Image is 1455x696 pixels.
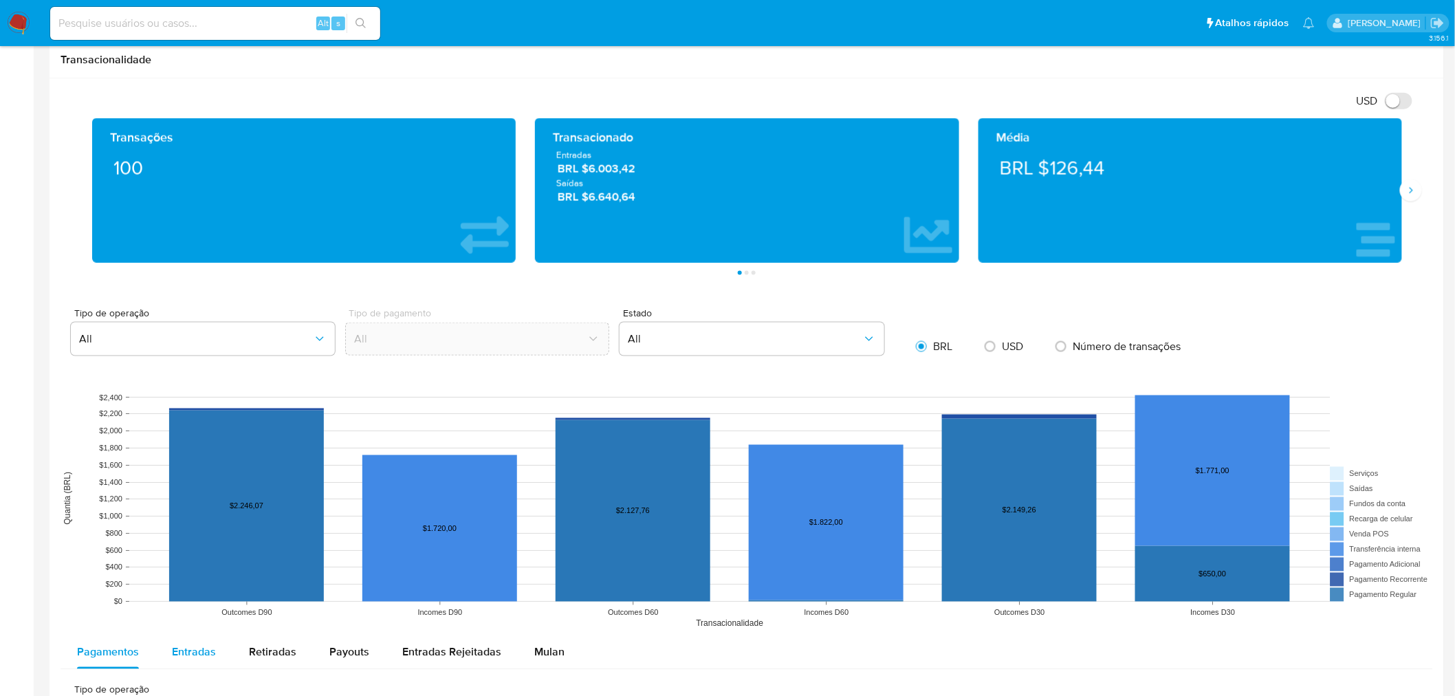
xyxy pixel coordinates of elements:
a: Notificações [1303,17,1315,29]
a: Sair [1430,16,1445,30]
input: Pesquise usuários ou casos... [50,14,380,32]
h1: Transacionalidade [61,53,1433,67]
button: search-icon [347,14,375,33]
span: 3.156.1 [1429,32,1448,43]
p: laisa.felismino@mercadolivre.com [1348,17,1425,30]
span: Alt [318,17,329,30]
span: s [336,17,340,30]
span: Atalhos rápidos [1216,16,1289,30]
